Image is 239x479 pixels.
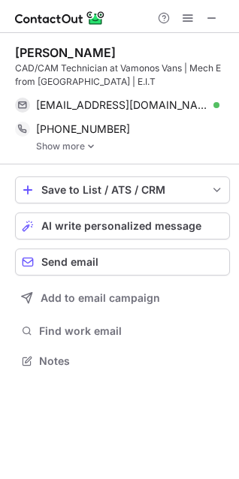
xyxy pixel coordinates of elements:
a: Show more [36,141,230,152]
button: AI write personalized message [15,212,230,239]
img: ContactOut v5.3.10 [15,9,105,27]
span: [PHONE_NUMBER] [36,122,130,136]
div: Save to List / ATS / CRM [41,184,204,196]
div: [PERSON_NAME] [15,45,116,60]
span: Send email [41,256,98,268]
button: Notes [15,351,230,372]
img: - [86,141,95,152]
span: Notes [39,354,224,368]
button: save-profile-one-click [15,176,230,203]
span: AI write personalized message [41,220,201,232]
span: Add to email campaign [41,292,160,304]
button: Find work email [15,321,230,342]
div: CAD/CAM Technician at Vamonos Vans | Mech E from [GEOGRAPHIC_DATA] | E.I.T [15,62,230,89]
button: Add to email campaign [15,285,230,312]
button: Send email [15,249,230,276]
span: [EMAIL_ADDRESS][DOMAIN_NAME] [36,98,208,112]
span: Find work email [39,324,224,338]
